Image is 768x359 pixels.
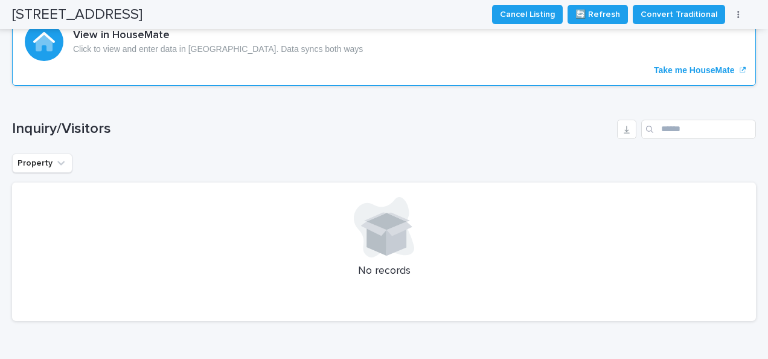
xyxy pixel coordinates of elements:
[492,5,563,24] button: Cancel Listing
[12,120,612,138] h1: Inquiry/Visitors
[641,8,717,21] span: Convert Traditional
[633,5,725,24] button: Convert Traditional
[575,8,620,21] span: 🔄 Refresh
[73,29,363,42] h3: View in HouseMate
[641,120,756,139] input: Search
[500,8,555,21] span: Cancel Listing
[12,154,72,173] button: Property
[73,44,363,54] p: Click to view and enter data in [GEOGRAPHIC_DATA]. Data syncs both ways
[27,265,741,278] p: No records
[12,6,142,24] h2: [STREET_ADDRESS]
[568,5,628,24] button: 🔄 Refresh
[654,65,735,76] p: Take me HouseMate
